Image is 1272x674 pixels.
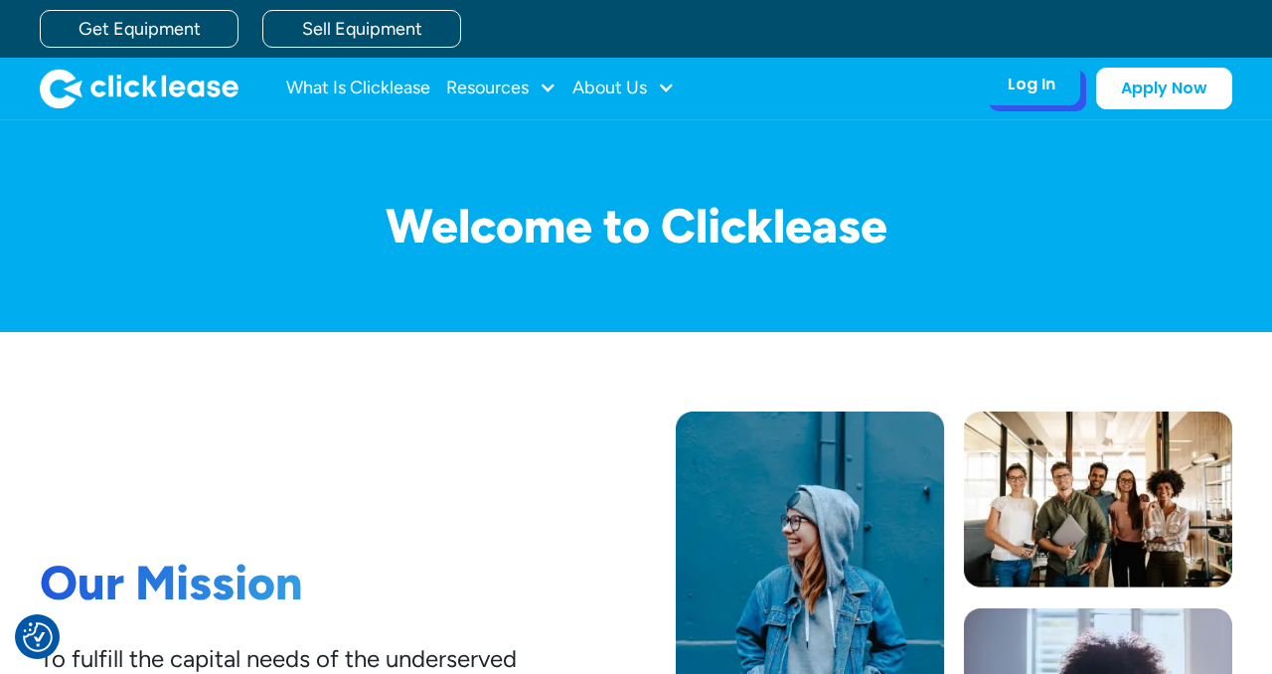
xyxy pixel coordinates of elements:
[286,69,430,108] a: What Is Clicklease
[446,69,556,108] div: Resources
[1096,68,1232,109] a: Apply Now
[572,69,675,108] div: About Us
[262,10,461,48] a: Sell Equipment
[23,622,53,652] button: Consent Preferences
[1008,75,1055,94] div: Log In
[40,200,1232,253] h1: Welcome to Clicklease
[40,555,517,612] h1: Our Mission
[40,69,238,108] img: Clicklease logo
[40,69,238,108] a: home
[23,622,53,652] img: Revisit consent button
[40,10,238,48] a: Get Equipment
